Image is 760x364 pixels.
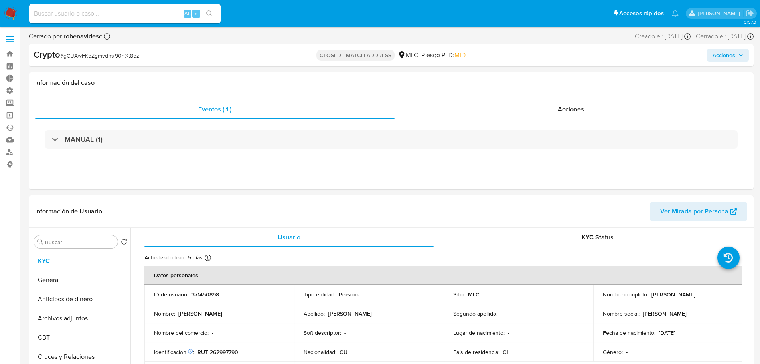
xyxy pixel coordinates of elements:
p: Soft descriptor : [304,329,341,336]
p: Nacionalidad : [304,348,336,356]
p: ID de usuario : [154,291,188,298]
div: Cerrado el: [DATE] [696,32,754,41]
div: Creado el: [DATE] [635,32,691,41]
th: Datos personales [144,266,742,285]
span: Ver Mirada por Persona [660,202,728,221]
span: Usuario [278,233,300,242]
span: # gCUAwFKbZgmvdnsi90hXt8pz [60,52,139,60]
a: Salir [746,9,754,18]
p: País de residencia : [453,348,499,356]
button: Volver al orden por defecto [121,239,127,247]
span: Acciones [713,49,735,62]
button: search-icon [201,8,217,19]
p: Actualizado hace 5 días [144,254,203,261]
span: Alt [184,10,191,17]
p: Lugar de nacimiento : [453,329,505,336]
button: Ver Mirada por Persona [650,202,747,221]
p: Género : [603,348,623,356]
h1: Información de Usuario [35,207,102,215]
h3: MANUAL (1) [65,135,103,144]
p: [PERSON_NAME] [651,291,695,298]
p: Apellido : [304,310,325,317]
p: Nombre completo : [603,291,648,298]
span: Acciones [558,105,584,114]
p: Tipo entidad : [304,291,336,298]
b: Crypto [34,48,60,61]
p: - [212,329,213,336]
button: CBT [31,328,130,347]
p: [PERSON_NAME] [643,310,687,317]
p: nicolas.tyrkiel@mercadolibre.com [698,10,743,17]
button: Acciones [707,49,749,62]
p: [PERSON_NAME] [178,310,222,317]
span: Cerrado por [29,32,102,41]
button: Archivos adjuntos [31,309,130,328]
span: s [195,10,197,17]
p: - [344,329,346,336]
span: Riesgo PLD: [421,51,466,60]
p: CU [340,348,347,356]
p: Sitio : [453,291,465,298]
p: Nombre del comercio : [154,329,209,336]
div: MLC [398,51,418,60]
p: RUT 262997790 [197,348,238,356]
button: Anticipos de dinero [31,290,130,309]
div: MANUAL (1) [45,130,738,149]
p: CL [503,348,509,356]
button: General [31,271,130,290]
span: KYC Status [582,233,614,242]
b: robenavidesc [62,32,102,41]
p: Persona [339,291,360,298]
p: Identificación : [154,348,194,356]
p: 371450898 [191,291,219,298]
a: Notificaciones [672,10,679,17]
p: Nombre social : [603,310,640,317]
span: MID [454,50,466,60]
p: Nombre : [154,310,175,317]
span: - [692,32,694,41]
h1: Información del caso [35,79,747,87]
span: Eventos ( 1 ) [198,105,231,114]
p: [PERSON_NAME] [328,310,372,317]
input: Buscar [45,239,114,246]
p: [DATE] [659,329,675,336]
input: Buscar usuario o caso... [29,8,221,19]
p: Segundo apellido : [453,310,497,317]
span: Accesos rápidos [619,9,664,18]
p: - [626,348,628,356]
p: - [508,329,509,336]
button: Buscar [37,239,43,245]
p: - [501,310,502,317]
p: CLOSED - MATCH ADDRESS [316,50,395,61]
button: KYC [31,251,130,271]
p: MLC [468,291,480,298]
p: Fecha de nacimiento : [603,329,655,336]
